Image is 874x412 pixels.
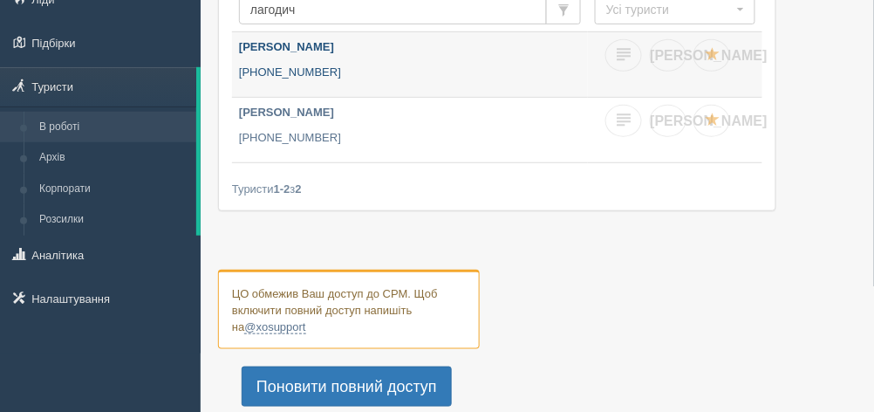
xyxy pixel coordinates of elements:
[232,98,588,162] a: [PERSON_NAME] [PHONE_NUMBER]
[242,367,452,407] a: Поновити повний доступ
[296,182,302,196] b: 2
[650,105,686,137] a: [PERSON_NAME]
[244,320,305,334] a: @xosupport
[31,204,196,236] a: Розсилки
[31,174,196,205] a: Корпорати
[274,182,290,196] b: 1-2
[651,113,768,128] span: [PERSON_NAME]
[31,112,196,143] a: В роботі
[651,48,768,63] span: [PERSON_NAME]
[239,40,334,53] b: [PERSON_NAME]
[31,142,196,174] a: Архів
[606,1,733,18] span: Усі туристи
[218,270,480,349] div: ЦО обмежив Ваш доступ до СРМ. Щоб включити повний доступ напишіть на
[239,106,334,119] b: [PERSON_NAME]
[239,130,581,147] p: [PHONE_NUMBER]
[239,65,581,81] p: [PHONE_NUMBER]
[232,181,762,197] div: Туристи з
[232,32,588,97] a: [PERSON_NAME] [PHONE_NUMBER]
[650,39,686,72] a: [PERSON_NAME]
